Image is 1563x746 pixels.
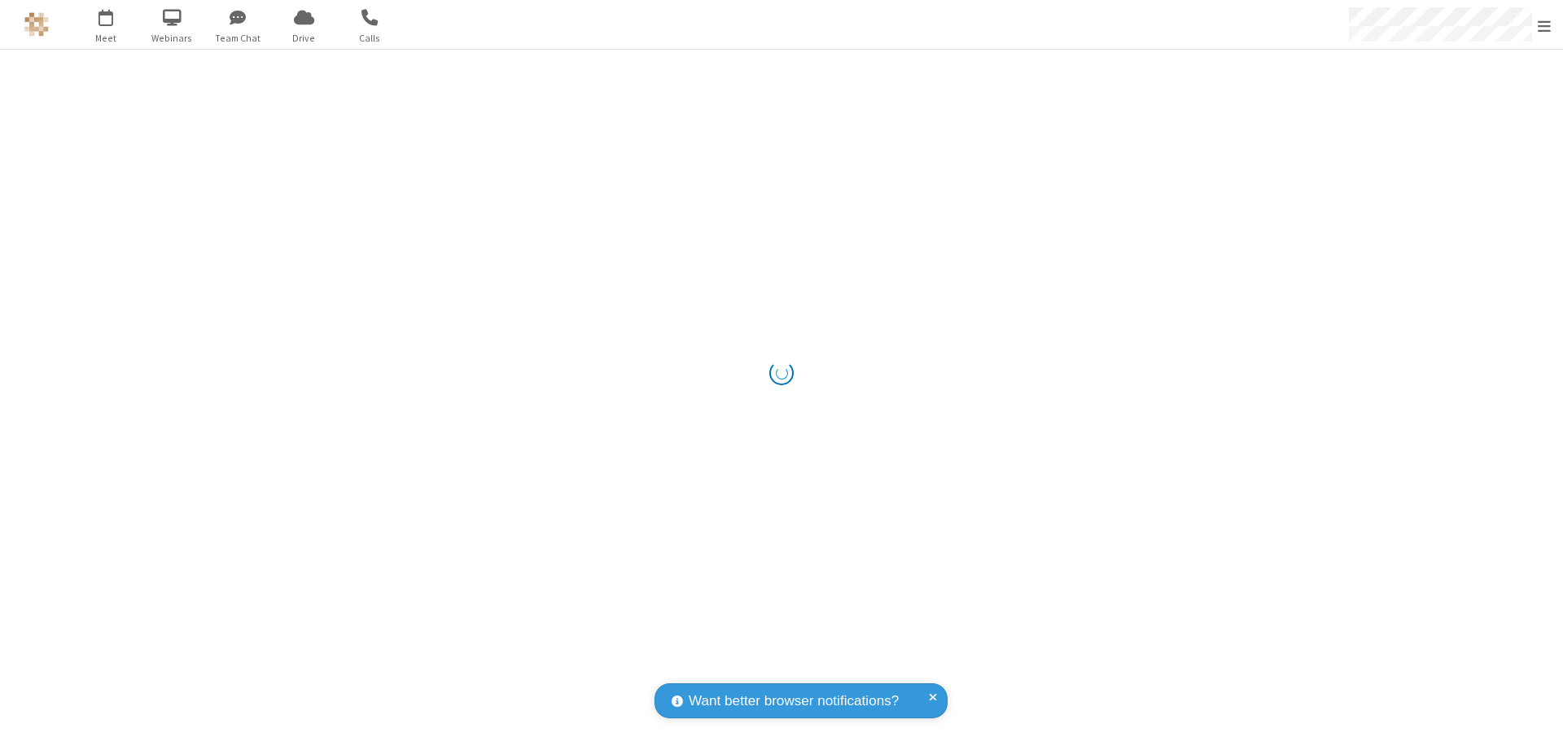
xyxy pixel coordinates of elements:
[689,691,899,712] span: Want better browser notifications?
[339,31,401,46] span: Calls
[208,31,269,46] span: Team Chat
[24,12,49,37] img: QA Selenium DO NOT DELETE OR CHANGE
[76,31,137,46] span: Meet
[142,31,203,46] span: Webinars
[274,31,335,46] span: Drive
